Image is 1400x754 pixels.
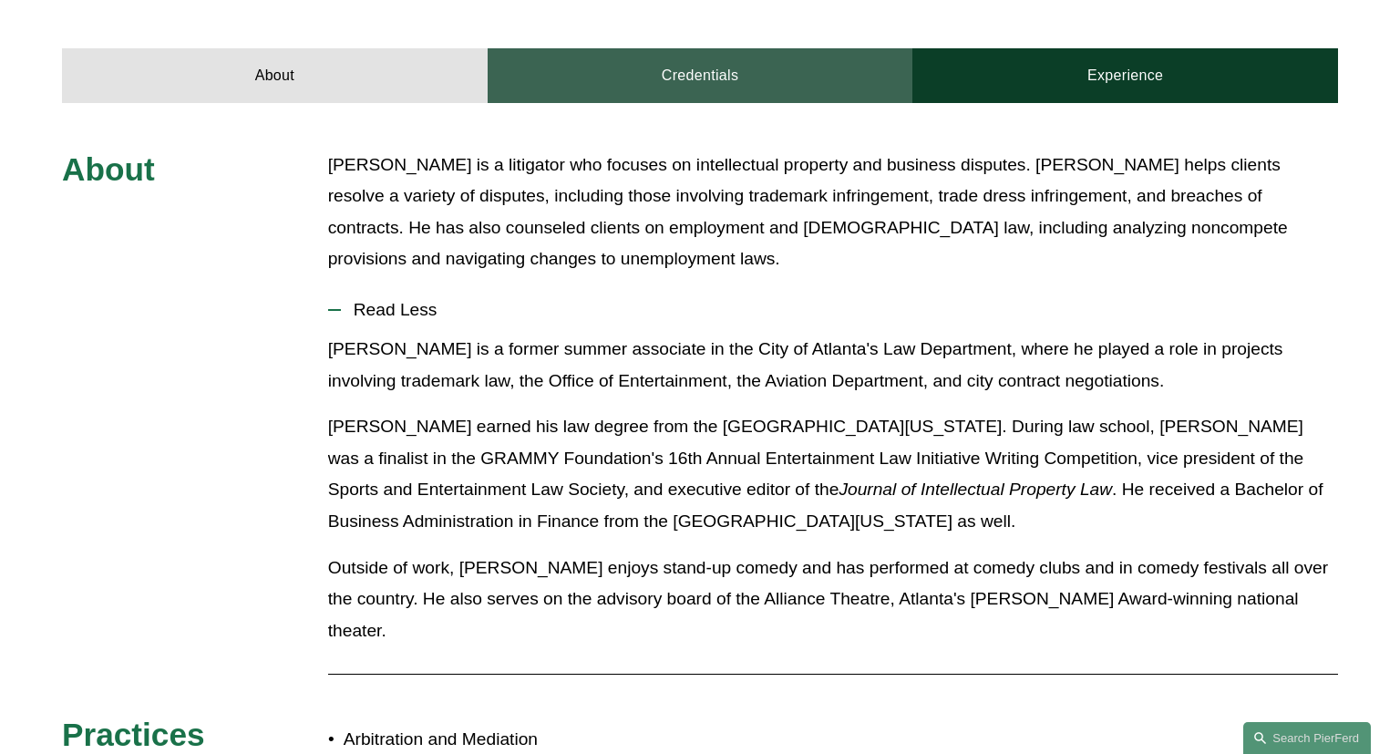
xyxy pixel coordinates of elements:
[62,717,205,752] span: Practices
[328,334,1338,397] p: [PERSON_NAME] is a former summer associate in the City of Atlanta's Law Department, where he play...
[328,334,1338,660] div: Read Less
[488,48,913,103] a: Credentials
[62,48,488,103] a: About
[62,151,155,187] span: About
[912,48,1338,103] a: Experience
[328,286,1338,334] button: Read Less
[1243,722,1371,754] a: Search this site
[328,150,1338,275] p: [PERSON_NAME] is a litigator who focuses on intellectual property and business disputes. [PERSON_...
[341,300,1338,320] span: Read Less
[328,411,1338,537] p: [PERSON_NAME] earned his law degree from the [GEOGRAPHIC_DATA][US_STATE]. During law school, [PER...
[328,553,1338,647] p: Outside of work, [PERSON_NAME] enjoys stand-up comedy and has performed at comedy clubs and in co...
[839,480,1112,499] em: Journal of Intellectual Property Law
